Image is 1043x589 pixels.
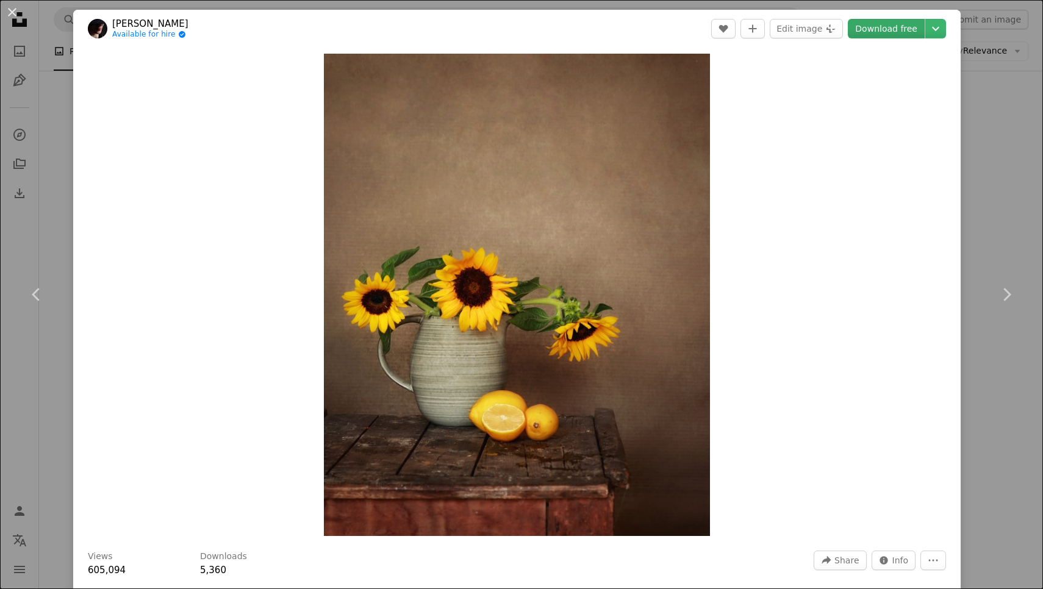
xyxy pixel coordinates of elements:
[892,551,909,569] span: Info
[970,236,1043,353] a: Next
[834,551,859,569] span: Share
[88,551,113,563] h3: Views
[770,19,843,38] button: Edit image
[872,551,916,570] button: Stats about this image
[200,551,247,563] h3: Downloads
[324,54,710,536] img: yellow and white flower in blue ceramic vase
[112,18,188,30] a: [PERSON_NAME]
[112,30,188,40] a: Available for hire
[848,19,925,38] a: Download free
[920,551,946,570] button: More Actions
[200,565,226,576] span: 5,360
[88,19,107,38] img: Go to Hamide Jafari's profile
[740,19,765,38] button: Add to Collection
[925,19,946,38] button: Choose download size
[88,565,126,576] span: 605,094
[324,54,710,536] button: Zoom in on this image
[711,19,736,38] button: Like
[814,551,866,570] button: Share this image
